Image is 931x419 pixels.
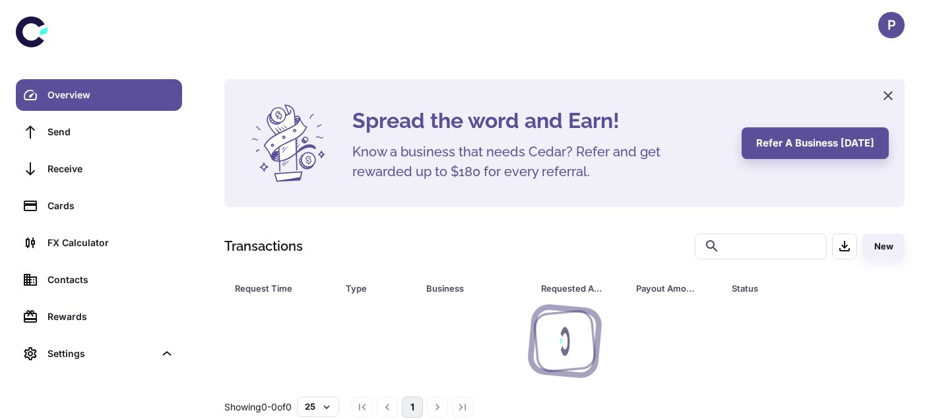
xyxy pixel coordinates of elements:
[352,105,726,137] h4: Spread the word and Earn!
[235,279,313,298] div: Request Time
[346,279,410,298] span: Type
[541,279,604,298] div: Requested Amount
[636,279,699,298] div: Payout Amount
[16,116,182,148] a: Send
[742,127,889,159] button: Refer a business [DATE]
[346,279,393,298] div: Type
[732,279,833,298] div: Status
[732,279,850,298] span: Status
[402,397,423,418] button: page 1
[224,400,292,414] p: Showing 0-0 of 0
[48,162,174,176] div: Receive
[48,199,174,213] div: Cards
[878,12,905,38] button: P
[235,279,330,298] span: Request Time
[16,227,182,259] a: FX Calculator
[48,309,174,324] div: Rewards
[862,234,905,259] button: New
[48,125,174,139] div: Send
[48,346,154,361] div: Settings
[16,153,182,185] a: Receive
[48,88,174,102] div: Overview
[541,279,621,298] span: Requested Amount
[636,279,716,298] span: Payout Amount
[350,397,475,418] nav: pagination navigation
[224,236,303,256] h1: Transactions
[16,338,182,370] div: Settings
[16,301,182,333] a: Rewards
[48,236,174,250] div: FX Calculator
[297,397,339,416] button: 25
[352,142,682,181] h5: Know a business that needs Cedar? Refer and get rewarded up to $180 for every referral.
[48,273,174,287] div: Contacts
[16,264,182,296] a: Contacts
[16,190,182,222] a: Cards
[16,79,182,111] a: Overview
